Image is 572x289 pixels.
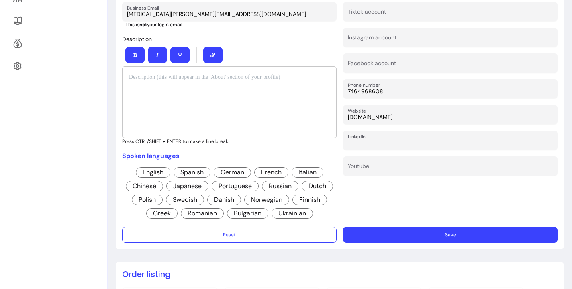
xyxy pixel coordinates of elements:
p: This is your login email [125,21,337,28]
input: Phone number [348,87,553,95]
span: Finnish [292,195,327,205]
input: Business Email [127,10,332,18]
button: Save [343,227,558,243]
label: Phone number [348,82,383,88]
span: Swedish [166,195,204,205]
span: Dutch [302,181,333,191]
span: Spanish [174,167,210,178]
span: Japanese [166,181,208,191]
span: Greek [146,208,178,219]
span: Romanian [181,208,224,219]
span: Norwegian [244,195,289,205]
span: Polish [132,195,163,205]
button: Reset [122,227,337,243]
span: Italian [292,167,323,178]
span: German [214,167,251,178]
span: English [136,167,170,178]
p: Press CTRL/SHIFT + ENTER to make a line break. [122,138,337,145]
label: Business Email [127,4,162,11]
input: Instagram account [348,36,553,44]
h2: Order listing [122,269,558,280]
span: Chinese [126,181,163,191]
span: Danish [207,195,241,205]
span: Bulgarian [227,208,268,219]
p: Spoken languages [122,151,337,161]
input: Youtube [348,164,553,172]
span: Ukrainian [272,208,313,219]
input: LinkedIn [348,139,553,147]
input: Facebook account [348,61,553,70]
label: Website [348,107,369,114]
span: Description [122,35,152,43]
b: not [139,21,147,28]
span: French [254,167,288,178]
input: Tiktok account [348,10,553,18]
a: Resources [10,11,25,31]
a: Settings [10,56,25,76]
input: Website [348,113,553,121]
span: Russian [262,181,298,191]
span: Portuguese [212,181,259,191]
label: LinkedIn [348,133,368,140]
a: Refer & Earn [10,34,25,53]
